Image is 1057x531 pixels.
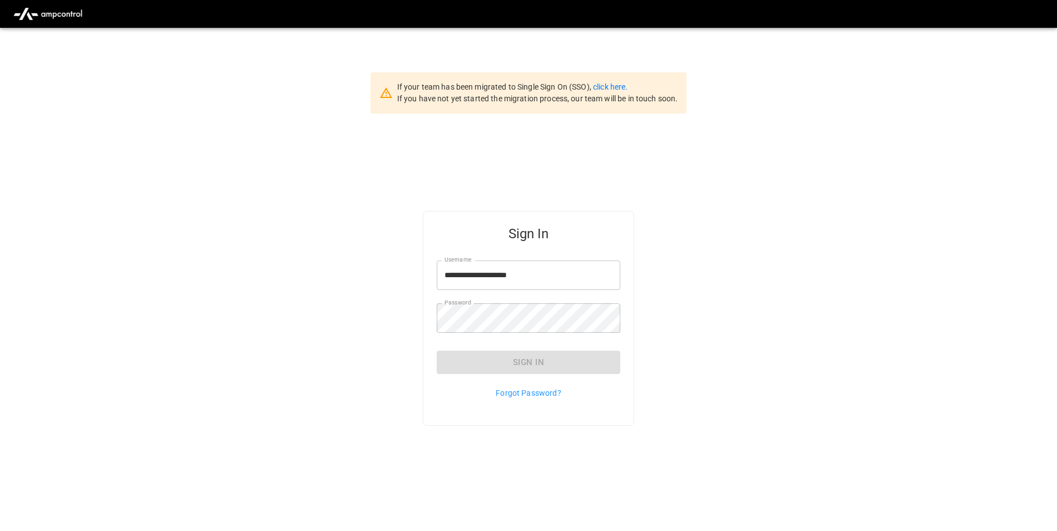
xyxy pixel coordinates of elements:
a: click here. [593,82,628,91]
img: ampcontrol.io logo [9,3,87,24]
label: Password [444,298,471,307]
p: Forgot Password? [437,387,620,399]
span: If you have not yet started the migration process, our team will be in touch soon. [397,94,678,103]
label: Username [444,255,471,264]
span: If your team has been migrated to Single Sign On (SSO), [397,82,593,91]
h5: Sign In [437,225,620,243]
